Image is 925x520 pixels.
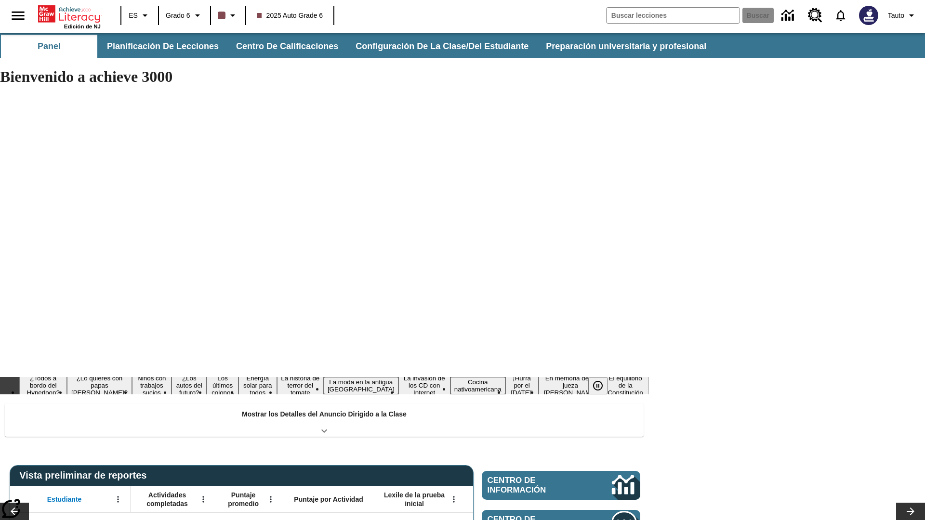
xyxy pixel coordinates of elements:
div: Mostrar los Detalles del Anuncio Dirigido a la Clase [5,403,644,437]
button: El color de la clase es café oscuro. Cambiar el color de la clase. [214,7,242,24]
button: Diapositiva 7 La historia de terror del tomate [277,373,324,398]
button: Diapositiva 1 ¿Todos a bordo del Hyperloop? [19,373,67,398]
button: Perfil/Configuración [884,7,921,24]
button: Diapositiva 11 ¡Hurra por el Día de la Constitución! [505,373,539,398]
button: Diapositiva 3 Niños con trabajos sucios [132,373,172,398]
button: Abrir menú [447,492,461,507]
button: Carrusel de lecciones, seguir [896,503,925,520]
button: Panel [1,35,97,58]
button: Abrir menú [196,492,211,507]
button: Diapositiva 2 ¿Lo quieres con papas fritas? [67,373,132,398]
span: Centro de información [488,476,579,495]
button: Grado: Grado 6, Elige un grado [162,7,207,24]
button: Diapositiva 8 La moda en la antigua Roma [324,377,398,394]
button: Lenguaje: ES, Selecciona un idioma [124,7,155,24]
button: Centro de calificaciones [228,35,346,58]
button: Abrir menú [264,492,278,507]
button: Diapositiva 6 Energía solar para todos [238,373,277,398]
span: 2025 Auto Grade 6 [257,11,323,21]
span: Puntaje por Actividad [294,495,363,504]
span: Grado 6 [166,11,190,21]
button: Diapositiva 4 ¿Los autos del futuro? [172,373,207,398]
a: Centro de información [776,2,802,29]
span: Actividades completadas [135,491,199,508]
div: Portada [38,3,101,29]
a: Centro de información [482,471,640,500]
span: ES [129,11,138,21]
img: Avatar [859,6,878,25]
a: Portada [38,4,101,24]
button: Diapositiva 5 Los últimos colonos [207,373,238,398]
button: Diapositiva 13 El equilibrio de la Constitución [602,373,648,398]
button: Diapositiva 9 La invasión de los CD con Internet [398,373,450,398]
button: Preparación universitaria y profesional [538,35,714,58]
span: Tauto [888,11,904,21]
span: Edición de NJ [64,24,101,29]
div: Pausar [588,377,617,394]
button: Abrir menú [111,492,125,507]
span: Vista preliminar de reportes [19,470,151,481]
span: Estudiante [47,495,82,504]
a: Notificaciones [828,3,853,28]
button: Abrir el menú lateral [4,1,32,30]
button: Planificación de lecciones [99,35,226,58]
button: Diapositiva 10 Cocina nativoamericana [450,377,505,394]
button: Configuración de la clase/del estudiante [348,35,536,58]
span: Puntaje promedio [220,491,266,508]
button: Escoja un nuevo avatar [853,3,884,28]
button: Diapositiva 12 En memoria de la jueza O'Connor [539,373,603,398]
input: Buscar campo [607,8,740,23]
button: Pausar [588,377,608,394]
span: Lexile de la prueba inicial [379,491,449,508]
p: Mostrar los Detalles del Anuncio Dirigido a la Clase [242,409,407,419]
a: Centro de recursos, Se abrirá en una pestaña nueva. [802,2,828,28]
